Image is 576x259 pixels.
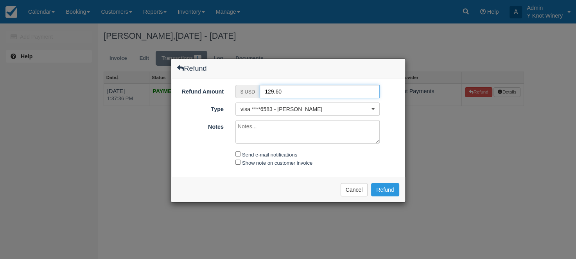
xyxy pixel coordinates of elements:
[240,89,255,95] small: $ USD
[171,103,230,113] label: Type
[341,183,368,196] button: Cancel
[171,85,230,96] label: Refund Amount
[242,152,297,158] label: Send e-mail notifications
[235,103,380,116] button: visa ****6583 - [PERSON_NAME]
[171,120,230,131] label: Notes
[371,183,399,196] button: Refund
[242,160,312,166] label: Show note on customer invoice
[240,105,370,113] span: visa ****6583 - [PERSON_NAME]
[177,65,207,72] h4: Refund
[260,85,380,98] input: Valid number required.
